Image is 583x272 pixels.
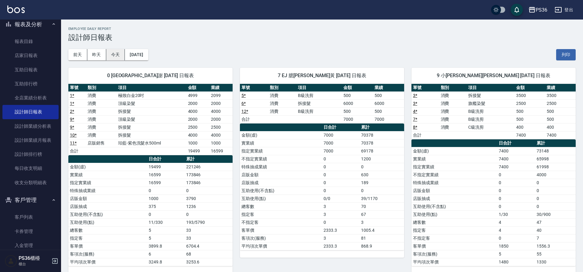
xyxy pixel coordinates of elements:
td: 金額(虛) [240,131,322,139]
td: 7400 [545,131,576,139]
td: 0 [147,187,184,195]
th: 項目 [117,84,186,92]
th: 單號 [240,84,268,92]
td: 4000 [186,131,210,139]
td: B級洗剪 [296,91,342,99]
td: 2500 [186,123,210,131]
td: 4 [497,226,535,234]
th: 日合計 [322,123,360,131]
td: 2000 [209,99,233,107]
table: a dense table [411,84,576,139]
td: 500 [373,91,404,99]
td: 0 [535,187,576,195]
td: 0 [322,179,360,187]
td: 指定客 [411,226,497,234]
td: 1000 [209,139,233,147]
span: 9 小[PERSON_NAME][PERSON_NAME] [DATE] 日報表 [419,73,568,79]
td: 16599 [209,147,233,155]
td: 消費 [439,91,467,99]
th: 項目 [296,84,342,92]
td: 500 [515,107,545,115]
td: 店販金額 [411,187,497,195]
a: 互助日報表 [2,63,59,77]
td: 拆接髮 [296,99,342,107]
td: 珀藍-紫色洗髮水500ml [117,139,186,147]
td: 4999 [186,91,210,99]
img: Logo [7,5,25,13]
td: 7000 [322,139,360,147]
td: 0 [185,210,233,218]
td: 客單價 [411,242,497,250]
td: 69178 [360,147,404,155]
td: 55 [535,250,576,258]
td: 消費 [439,115,467,123]
td: 630 [360,171,404,179]
td: 4000 [535,171,576,179]
td: 7400 [497,155,535,163]
td: 61998 [535,163,576,171]
button: 客戶管理 [2,192,59,208]
td: 0 [360,187,404,195]
td: 500 [545,107,576,115]
td: 0 [185,187,233,195]
td: 2500 [209,123,233,131]
td: 0 [322,171,360,179]
button: 報表及分析 [2,16,59,32]
td: 0 [322,155,360,163]
td: 2500 [545,99,576,107]
td: 400 [545,123,576,131]
td: 7000 [342,115,373,123]
td: 平均項次單價 [411,258,497,266]
a: 入金管理 [2,238,59,252]
td: 不指定實業績 [411,171,497,179]
td: 消費 [86,131,117,139]
td: 消費 [439,123,467,131]
td: 1200 [360,155,404,163]
td: 0 [322,187,360,195]
button: save [511,4,523,16]
th: 單號 [68,84,86,92]
td: 特殊抽成業績 [411,179,497,187]
td: 6704.4 [185,242,233,250]
td: 1000 [186,139,210,147]
td: 16599 [147,171,184,179]
td: 5 [497,250,535,258]
td: 2333.3 [322,242,360,250]
td: 33 [185,226,233,234]
td: 7 [535,234,576,242]
td: 47 [535,218,576,226]
td: 消費 [268,107,297,115]
td: 特殊抽成業績 [240,163,322,171]
td: 19499 [147,163,184,171]
button: 今天 [106,49,125,60]
a: 店家日報表 [2,48,59,63]
td: 消費 [86,91,117,99]
td: 1000 [147,195,184,202]
th: 日合計 [147,155,184,163]
td: 0 [322,218,360,226]
td: 指定實業績 [411,163,497,171]
td: 1480 [497,258,535,266]
button: 昨天 [87,49,106,60]
th: 業績 [373,84,404,92]
td: 3500 [545,91,576,99]
td: 16599 [147,179,184,187]
td: 1556.3 [535,242,576,250]
th: 日合計 [497,139,535,147]
td: 6 [147,250,184,258]
a: 報表目錄 [2,34,59,48]
td: 1850 [497,242,535,250]
td: 不指定實業績 [240,155,322,163]
td: 67 [360,210,404,218]
td: 互助使用(點) [68,218,147,226]
td: 400 [515,123,545,131]
table: a dense table [68,84,233,155]
td: 7400 [497,147,535,155]
td: 4000 [209,131,233,139]
td: 總客數 [411,218,497,226]
td: 4000 [209,107,233,115]
td: 73148 [535,147,576,155]
a: 客戶列表 [2,210,59,224]
td: 7400 [497,163,535,171]
td: 65998 [535,155,576,163]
